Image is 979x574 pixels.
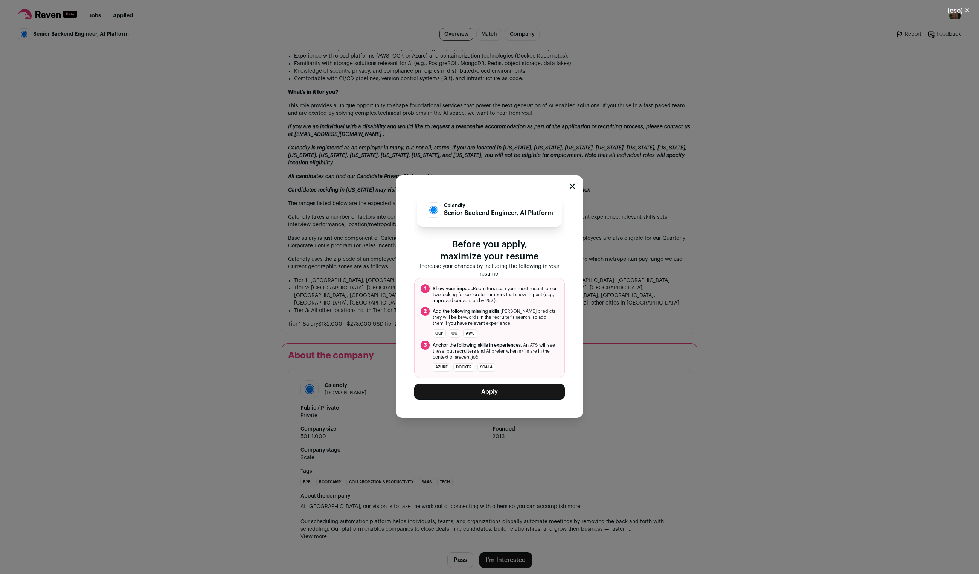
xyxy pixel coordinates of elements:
img: a7915309c833d0db3969c62bc531feaeee9ef7bf6898959afd00f7909a9bfa35.jpg [426,203,441,217]
span: [PERSON_NAME] predicts they will be keywords in the recruiter's search, so add them if you have r... [433,308,558,326]
p: Increase your chances by including the following in your resume: [414,263,565,278]
span: . An ATS will see these, but recruiters and AI prefer when skills are in the context of a [433,342,558,360]
p: Calendly [444,202,553,209]
button: Close modal [569,183,575,189]
span: Recruiters scan your most recent job or two looking for concrete numbers that show impact (e.g., ... [433,286,558,304]
button: Close modal [938,2,979,19]
li: Docker [453,363,474,372]
span: 2 [421,307,430,316]
li: Azure [433,363,450,372]
span: Show your impact. [433,286,473,291]
li: AWS [463,329,477,338]
p: Before you apply, maximize your resume [414,239,565,263]
li: Go [449,329,460,338]
li: Scala [477,363,495,372]
li: GCP [433,329,446,338]
button: Apply [414,384,565,400]
span: 1 [421,284,430,293]
span: Add the following missing skills. [433,309,500,314]
i: recent job. [457,355,480,359]
span: Anchor the following skills in experiences [433,343,521,347]
p: Senior Backend Engineer, AI Platform [444,209,553,218]
span: 3 [421,341,430,350]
